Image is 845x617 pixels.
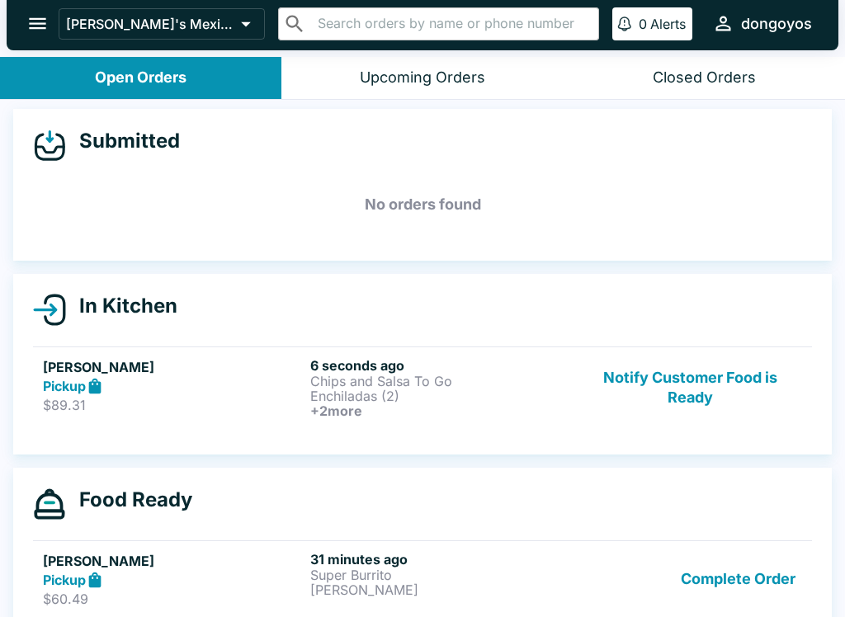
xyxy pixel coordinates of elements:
[310,568,571,582] p: Super Burrito
[43,397,304,413] p: $89.31
[43,551,304,571] h5: [PERSON_NAME]
[310,403,571,418] h6: + 2 more
[639,16,647,32] p: 0
[59,8,265,40] button: [PERSON_NAME]'s Mexican Food
[310,374,571,389] p: Chips and Salsa To Go
[43,378,86,394] strong: Pickup
[66,487,192,512] h4: Food Ready
[43,591,304,607] p: $60.49
[310,551,571,568] h6: 31 minutes ago
[17,2,59,45] button: open drawer
[95,68,186,87] div: Open Orders
[66,294,177,318] h4: In Kitchen
[43,572,86,588] strong: Pickup
[674,551,802,608] button: Complete Order
[310,389,571,403] p: Enchiladas (2)
[360,68,485,87] div: Upcoming Orders
[33,175,812,234] h5: No orders found
[653,68,756,87] div: Closed Orders
[33,346,812,428] a: [PERSON_NAME]Pickup$89.316 seconds agoChips and Salsa To GoEnchiladas (2)+2moreNotify Customer Fo...
[706,6,819,41] button: dongoyos
[43,357,304,377] h5: [PERSON_NAME]
[741,14,812,34] div: dongoyos
[650,16,686,32] p: Alerts
[66,16,234,32] p: [PERSON_NAME]'s Mexican Food
[310,582,571,597] p: [PERSON_NAME]
[313,12,592,35] input: Search orders by name or phone number
[66,129,180,153] h4: Submitted
[310,357,571,374] h6: 6 seconds ago
[578,357,802,418] button: Notify Customer Food is Ready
